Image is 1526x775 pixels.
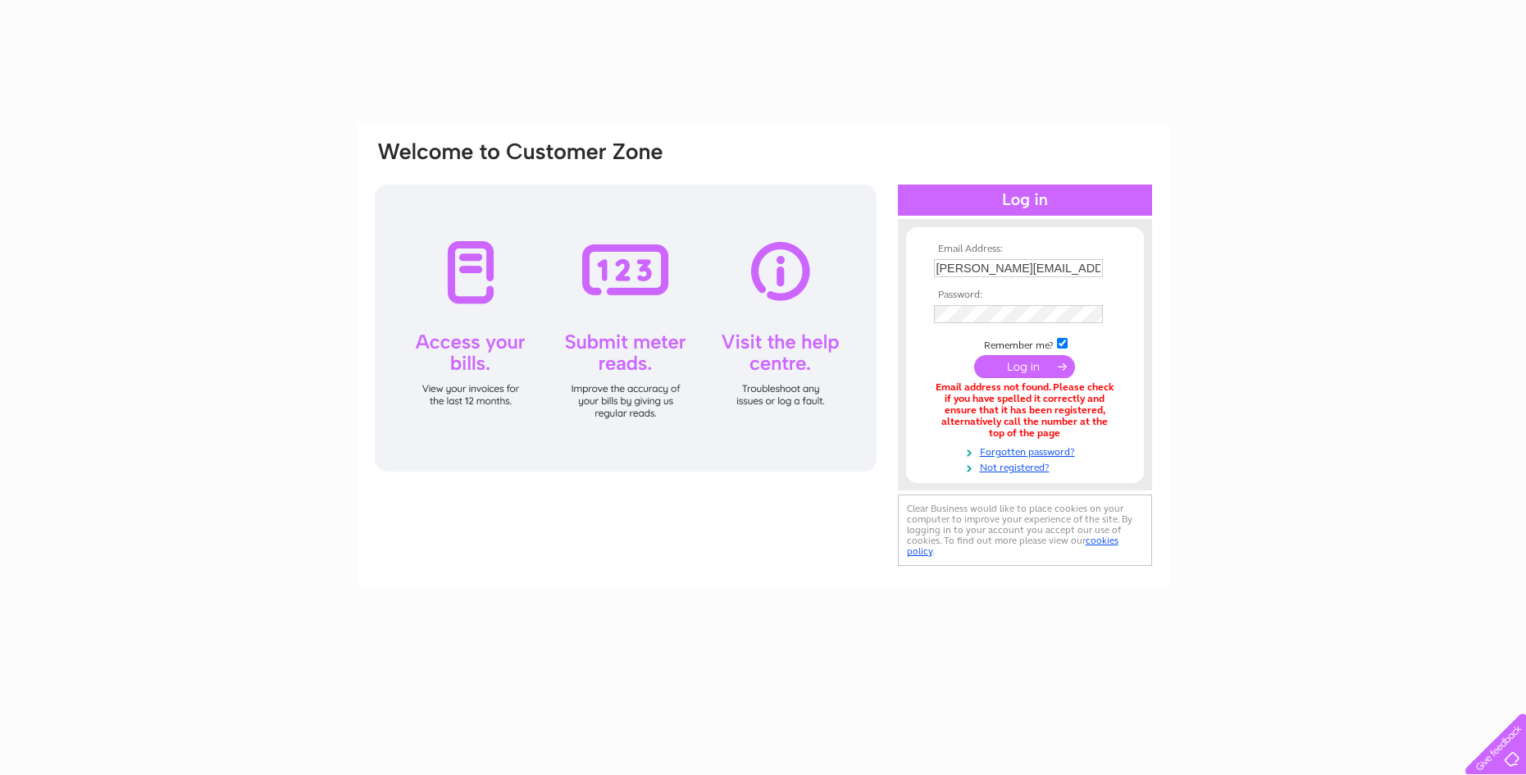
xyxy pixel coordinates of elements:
td: Remember me? [930,335,1120,352]
div: Clear Business would like to place cookies on your computer to improve your experience of the sit... [898,495,1152,566]
th: Email Address: [930,244,1120,255]
input: Submit [974,355,1075,378]
a: Forgotten password? [934,443,1120,458]
div: Email address not found. Please check if you have spelled it correctly and ensure that it has bee... [934,382,1116,439]
a: Not registered? [934,458,1120,474]
th: Password: [930,289,1120,301]
a: cookies policy [907,535,1118,557]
